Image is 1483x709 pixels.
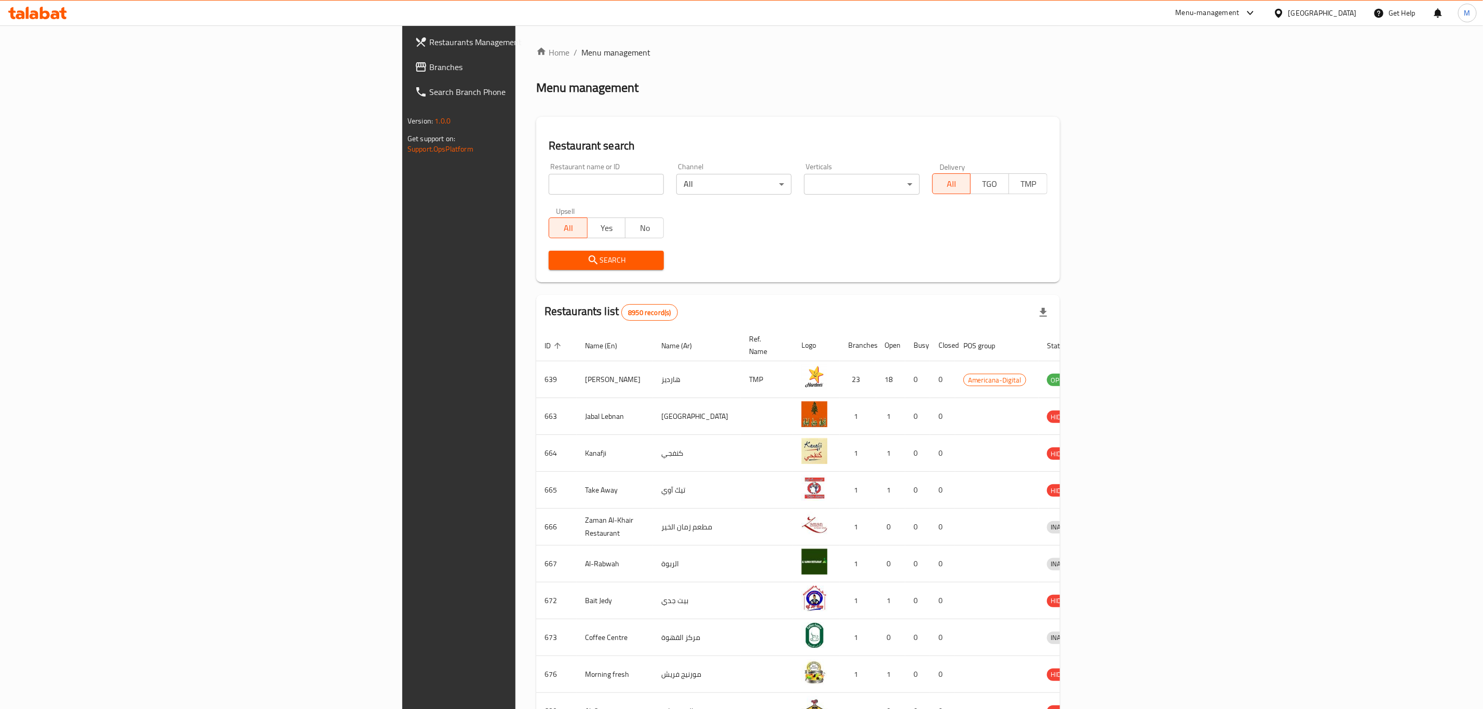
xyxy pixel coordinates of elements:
[905,509,930,546] td: 0
[1047,558,1082,570] span: INACTIVE
[801,475,827,501] img: Take Away
[1047,374,1072,386] span: OPEN
[749,333,781,358] span: Ref. Name
[407,142,473,156] a: Support.OpsPlatform
[545,339,564,352] span: ID
[840,582,876,619] td: 1
[621,304,677,321] div: Total records count
[937,176,967,192] span: All
[549,251,664,270] button: Search
[930,472,955,509] td: 0
[840,509,876,546] td: 1
[876,509,905,546] td: 0
[1047,484,1078,497] div: HIDDEN
[840,619,876,656] td: 1
[741,361,793,398] td: TMP
[930,619,955,656] td: 0
[676,174,792,195] div: All
[653,582,741,619] td: بيت جدي
[905,435,930,472] td: 0
[963,339,1009,352] span: POS group
[407,114,433,128] span: Version:
[653,656,741,693] td: مورنيج فريش
[905,330,930,361] th: Busy
[1009,173,1047,194] button: TMP
[406,30,650,54] a: Restaurants Management
[653,619,741,656] td: مركز القهوة
[406,79,650,104] a: Search Branch Phone
[840,435,876,472] td: 1
[1047,632,1082,644] div: INACTIVE
[1047,632,1082,644] span: INACTIVE
[905,582,930,619] td: 0
[1031,300,1056,325] div: Export file
[801,585,827,611] img: Bait Jedy
[840,361,876,398] td: 23
[549,174,664,195] input: Search for restaurant name or ID..
[1047,669,1078,680] span: HIDDEN
[930,330,955,361] th: Closed
[1047,448,1078,460] span: HIDDEN
[553,221,583,236] span: All
[876,361,905,398] td: 18
[932,173,971,194] button: All
[940,163,965,170] label: Delivery
[1176,7,1240,19] div: Menu-management
[1047,447,1078,460] div: HIDDEN
[1288,7,1357,19] div: [GEOGRAPHIC_DATA]
[653,546,741,582] td: الربوة
[793,330,840,361] th: Logo
[840,656,876,693] td: 1
[1047,595,1078,607] span: HIDDEN
[625,217,664,238] button: No
[1047,521,1082,533] span: INACTIVE
[804,174,919,195] div: ​
[876,330,905,361] th: Open
[592,221,622,236] span: Yes
[930,361,955,398] td: 0
[801,401,827,427] img: Jabal Lebnan
[930,546,955,582] td: 0
[801,622,827,648] img: Coffee Centre
[905,546,930,582] td: 0
[930,398,955,435] td: 0
[876,619,905,656] td: 0
[653,472,741,509] td: تيك آوي
[653,509,741,546] td: مطعم زمان الخير
[653,398,741,435] td: [GEOGRAPHIC_DATA]
[801,659,827,685] img: Morning fresh
[876,546,905,582] td: 0
[549,138,1047,154] h2: Restaurant search
[406,54,650,79] a: Branches
[840,472,876,509] td: 1
[964,374,1026,386] span: Americana-Digital
[429,86,642,98] span: Search Branch Phone
[905,619,930,656] td: 0
[1047,485,1078,497] span: HIDDEN
[630,221,660,236] span: No
[975,176,1005,192] span: TGO
[840,546,876,582] td: 1
[1047,669,1078,681] div: HIDDEN
[905,361,930,398] td: 0
[930,582,955,619] td: 0
[930,435,955,472] td: 0
[549,217,588,238] button: All
[876,582,905,619] td: 1
[876,435,905,472] td: 1
[556,207,575,214] label: Upsell
[801,512,827,538] img: Zaman Al-Khair Restaurant
[876,656,905,693] td: 1
[622,308,677,318] span: 8950 record(s)
[1013,176,1043,192] span: TMP
[536,46,1060,59] nav: breadcrumb
[653,435,741,472] td: كنفجي
[653,361,741,398] td: هارديز
[1047,411,1078,423] div: HIDDEN
[1047,411,1078,423] span: HIDDEN
[801,549,827,575] img: Al-Rabwah
[545,304,678,321] h2: Restaurants list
